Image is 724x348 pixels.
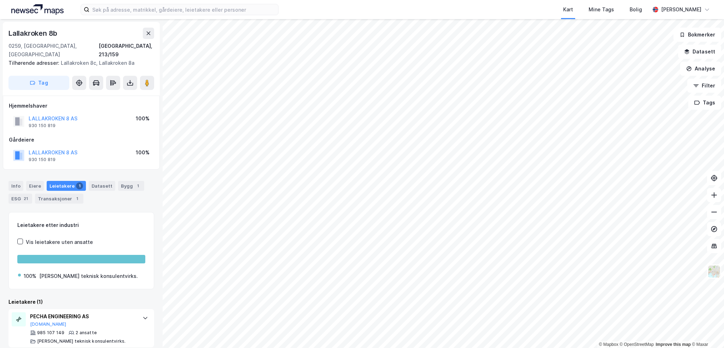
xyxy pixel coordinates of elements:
div: 1 [76,182,83,189]
div: Kart [563,5,573,14]
div: 1 [134,182,141,189]
button: Analyse [680,62,721,76]
div: Bolig [630,5,642,14]
div: Mine Tags [589,5,614,14]
img: logo.a4113a55bc3d86da70a041830d287a7e.svg [11,4,64,15]
div: Leietakere etter industri [17,221,145,229]
a: OpenStreetMap [620,342,654,347]
div: 985 107 149 [37,330,64,336]
div: Hjemmelshaver [9,102,154,110]
div: PECHA ENGINEERING AS [30,312,135,321]
div: Datasett [89,181,115,191]
span: Tilhørende adresser: [8,60,61,66]
div: [GEOGRAPHIC_DATA], 213/159 [99,42,154,59]
a: Improve this map [656,342,691,347]
div: Lallakroken 8c, Lallakroken 8a [8,59,148,67]
div: 2 ansatte [76,330,97,336]
button: Filter [687,79,721,93]
div: 21 [22,195,29,202]
div: Bygg [118,181,144,191]
div: 100% [136,148,150,157]
div: Gårdeiere [9,136,154,144]
div: 930 150 819 [29,123,56,129]
button: Datasett [678,45,721,59]
button: [DOMAIN_NAME] [30,321,66,327]
div: [PERSON_NAME] teknisk konsulentvirks. [39,272,138,280]
div: 0259, [GEOGRAPHIC_DATA], [GEOGRAPHIC_DATA] [8,42,99,59]
div: Leietakere (1) [8,298,154,306]
button: Bokmerker [673,28,721,42]
div: [PERSON_NAME] [661,5,701,14]
iframe: Chat Widget [689,314,724,348]
div: 1 [74,195,81,202]
div: Info [8,181,23,191]
div: [PERSON_NAME] teknisk konsulentvirks. [37,338,125,344]
button: Tags [688,96,721,110]
a: Mapbox [599,342,618,347]
div: Leietakere [47,181,86,191]
div: Lallakroken 8b [8,28,59,39]
img: Z [707,265,721,278]
div: 930 150 819 [29,157,56,162]
div: Vis leietakere uten ansatte [26,238,93,246]
div: 100% [136,114,150,123]
div: Eiere [26,181,44,191]
input: Søk på adresse, matrikkel, gårdeiere, leietakere eller personer [89,4,278,15]
div: ESG [8,194,32,204]
button: Tag [8,76,69,90]
div: 100% [24,272,36,280]
div: Kontrollprogram for chat [689,314,724,348]
div: Transaksjoner [35,194,83,204]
